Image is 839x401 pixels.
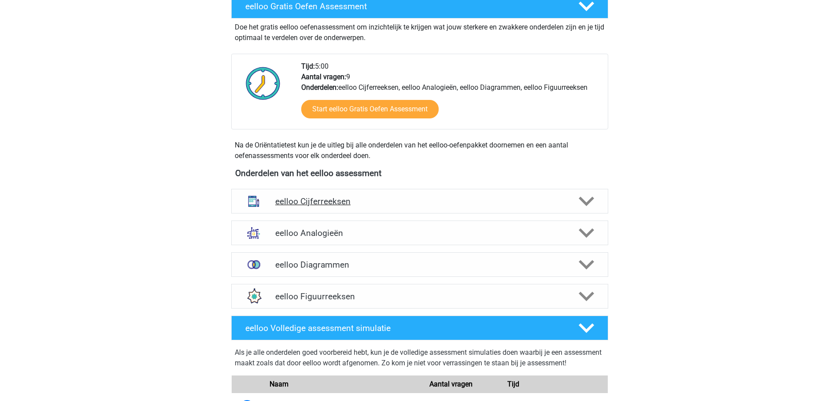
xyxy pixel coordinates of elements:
[235,168,604,178] h4: Onderdelen van het eelloo assessment
[295,61,607,129] div: 5:00 9 eelloo Cijferreeksen, eelloo Analogieën, eelloo Diagrammen, eelloo Figuurreeksen
[482,379,545,390] div: Tijd
[228,316,612,340] a: eelloo Volledige assessment simulatie
[301,62,315,70] b: Tijd:
[228,284,612,309] a: figuurreeksen eelloo Figuurreeksen
[275,228,564,238] h4: eelloo Analogieën
[301,73,346,81] b: Aantal vragen:
[275,196,564,206] h4: eelloo Cijferreeksen
[242,253,265,276] img: venn diagrammen
[241,61,285,105] img: Klok
[245,323,564,333] h4: eelloo Volledige assessment simulatie
[242,285,265,308] img: figuurreeksen
[228,252,612,277] a: venn diagrammen eelloo Diagrammen
[245,1,564,11] h4: eelloo Gratis Oefen Assessment
[228,221,612,245] a: analogieen eelloo Analogieën
[275,260,564,270] h4: eelloo Diagrammen
[231,140,608,161] div: Na de Oriëntatietest kun je de uitleg bij alle onderdelen van het eelloo-oefenpakket doornemen en...
[235,347,605,372] div: Als je alle onderdelen goed voorbereid hebt, kun je de volledige assessment simulaties doen waarb...
[263,379,420,390] div: Naam
[231,18,608,43] div: Doe het gratis eelloo oefenassessment om inzichtelijk te krijgen wat jouw sterkere en zwakkere on...
[419,379,482,390] div: Aantal vragen
[301,83,338,92] b: Onderdelen:
[242,221,265,244] img: analogieen
[228,189,612,213] a: cijferreeksen eelloo Cijferreeksen
[275,291,564,302] h4: eelloo Figuurreeksen
[301,100,439,118] a: Start eelloo Gratis Oefen Assessment
[242,190,265,213] img: cijferreeksen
